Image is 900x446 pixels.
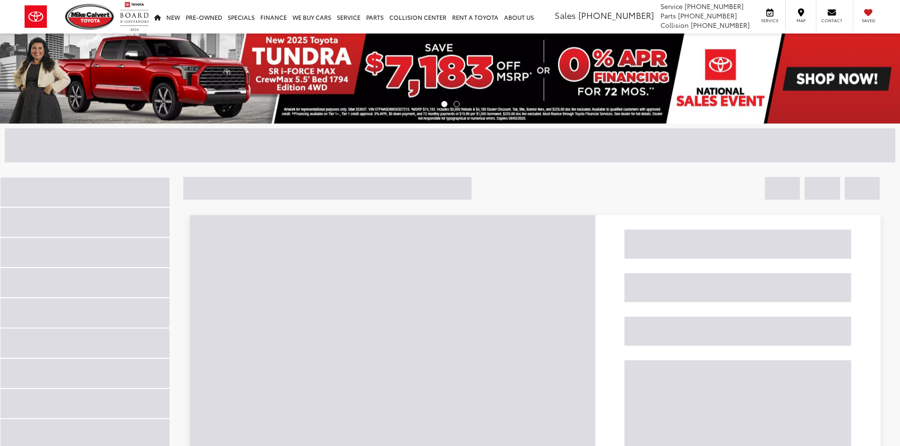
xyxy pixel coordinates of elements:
[660,1,683,11] span: Service
[578,9,654,21] span: [PHONE_NUMBER]
[555,9,576,21] span: Sales
[691,20,750,30] span: [PHONE_NUMBER]
[65,4,115,30] img: Mike Calvert Toyota
[660,20,689,30] span: Collision
[790,17,811,24] span: Map
[678,11,737,20] span: [PHONE_NUMBER]
[685,1,744,11] span: [PHONE_NUMBER]
[821,17,842,24] span: Contact
[660,11,676,20] span: Parts
[858,17,879,24] span: Saved
[759,17,780,24] span: Service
